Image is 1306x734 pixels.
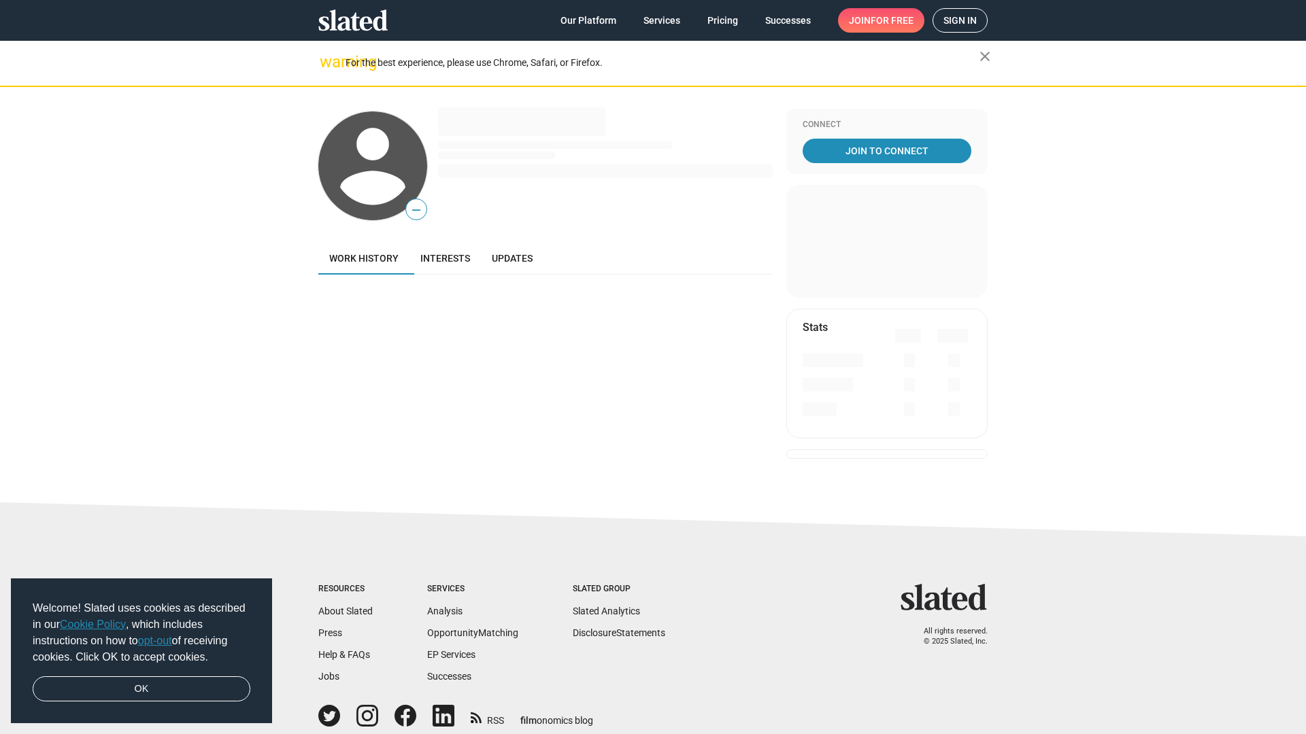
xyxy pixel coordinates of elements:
[11,578,272,724] div: cookieconsent
[838,8,924,33] a: Joinfor free
[427,671,471,682] a: Successes
[520,715,537,726] span: film
[346,54,979,72] div: For the best experience, please use Chrome, Safari, or Firefox.
[492,253,533,264] span: Updates
[427,627,518,638] a: OpportunityMatching
[320,54,336,70] mat-icon: warning
[427,584,518,595] div: Services
[550,8,627,33] a: Our Platform
[977,48,993,65] mat-icon: close
[33,676,250,702] a: dismiss cookie message
[520,703,593,727] a: filmonomics blog
[427,606,463,616] a: Analysis
[138,635,172,646] a: opt-out
[633,8,691,33] a: Services
[871,8,914,33] span: for free
[909,627,988,646] p: All rights reserved. © 2025 Slated, Inc.
[560,8,616,33] span: Our Platform
[60,618,126,630] a: Cookie Policy
[427,649,475,660] a: EP Services
[643,8,680,33] span: Services
[933,8,988,33] a: Sign in
[33,600,250,665] span: Welcome! Slated uses cookies as described in our , which includes instructions on how to of recei...
[318,242,409,275] a: Work history
[420,253,470,264] span: Interests
[697,8,749,33] a: Pricing
[481,242,543,275] a: Updates
[849,8,914,33] span: Join
[318,649,370,660] a: Help & FAQs
[573,627,665,638] a: DisclosureStatements
[765,8,811,33] span: Successes
[803,120,971,130] div: Connect
[803,139,971,163] a: Join To Connect
[803,320,828,334] mat-card-title: Stats
[943,9,977,32] span: Sign in
[318,584,373,595] div: Resources
[573,606,640,616] a: Slated Analytics
[754,8,822,33] a: Successes
[318,671,339,682] a: Jobs
[329,253,399,264] span: Work history
[707,8,738,33] span: Pricing
[471,706,504,727] a: RSS
[406,201,426,219] span: —
[318,606,373,616] a: About Slated
[409,242,481,275] a: Interests
[805,139,969,163] span: Join To Connect
[318,627,342,638] a: Press
[573,584,665,595] div: Slated Group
